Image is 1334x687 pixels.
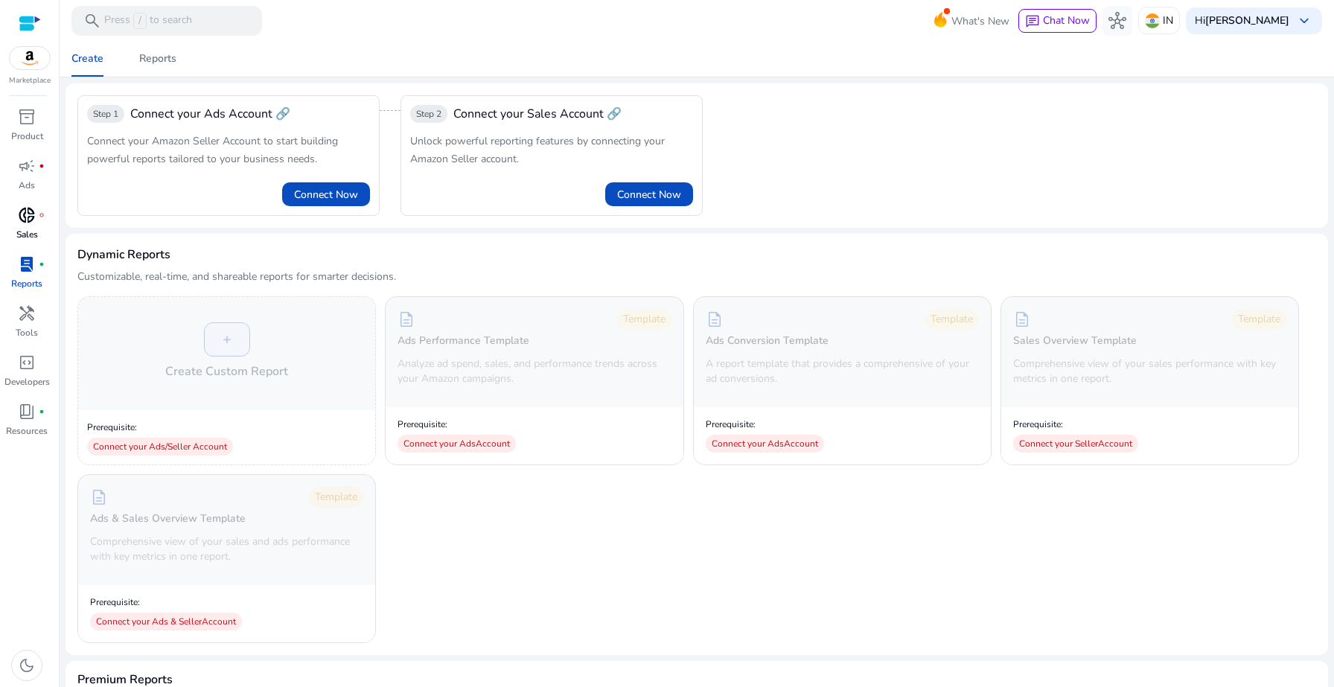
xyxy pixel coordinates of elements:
[1295,12,1313,30] span: keyboard_arrow_down
[1102,6,1132,36] button: hub
[18,206,36,224] span: donut_small
[1013,418,1138,430] p: Prerequisite:
[77,673,173,687] h4: Premium Reports
[1108,12,1126,30] span: hub
[398,418,516,430] p: Prerequisite:
[706,310,724,328] span: description
[617,309,671,330] div: Template
[90,513,246,525] h5: Ads & Sales Overview Template
[90,488,108,506] span: description
[398,357,671,386] p: Analyze ad spend, sales, and performance trends across your Amazon campaigns.
[398,310,415,328] span: description
[16,228,38,241] p: Sales
[416,108,441,120] span: Step 2
[90,534,363,564] p: Comprehensive view of your sales and ads performance with key metrics in one report.
[1205,13,1289,28] b: [PERSON_NAME]
[39,261,45,267] span: fiber_manual_record
[11,277,42,290] p: Reports
[6,424,48,438] p: Resources
[617,187,681,202] span: Connect Now
[139,54,176,64] div: Reports
[83,12,101,30] span: search
[18,108,36,126] span: inventory_2
[87,421,366,433] p: Prerequisite:
[706,435,824,453] div: Connect your Ads Account
[398,335,529,348] h5: Ads Performance Template
[9,75,51,86] p: Marketplace
[90,596,242,608] p: Prerequisite:
[39,409,45,415] span: fiber_manual_record
[39,212,45,218] span: fiber_manual_record
[706,335,829,348] h5: Ads Conversion Template
[309,487,363,508] div: Template
[11,130,43,143] p: Product
[133,13,147,29] span: /
[925,309,979,330] div: Template
[453,105,622,123] span: Connect your Sales Account 🔗
[18,354,36,371] span: code_blocks
[39,163,45,169] span: fiber_manual_record
[1163,7,1173,33] p: IN
[18,304,36,322] span: handyman
[1018,9,1097,33] button: chatChat Now
[1013,310,1031,328] span: description
[90,613,242,630] div: Connect your Ads & Seller Account
[71,54,103,64] div: Create
[706,418,824,430] p: Prerequisite:
[77,269,396,284] p: Customizable, real-time, and shareable reports for smarter decisions.
[10,47,50,69] img: amazon.svg
[18,656,36,674] span: dark_mode
[87,438,233,456] div: Connect your Ads/Seller Account
[93,108,118,120] span: Step 1
[398,435,516,453] div: Connect your Ads Account
[18,255,36,273] span: lab_profile
[410,134,665,166] span: Unlock powerful reporting features by connecting your Amazon Seller account.
[1013,357,1286,386] p: Comprehensive view of your sales performance with key metrics in one report.
[104,13,192,29] p: Press to search
[706,357,979,386] p: A report template that provides a comprehensive of your ad conversions.
[16,326,38,339] p: Tools
[1195,16,1289,26] p: Hi
[1145,13,1160,28] img: in.svg
[1013,335,1137,348] h5: Sales Overview Template
[294,187,358,202] span: Connect Now
[165,362,288,380] h4: Create Custom Report
[87,134,338,166] span: Connect your Amazon Seller Account to start building powerful reports tailored to your business n...
[77,246,170,263] h3: Dynamic Reports
[1013,435,1138,453] div: Connect your Seller Account
[18,403,36,421] span: book_4
[605,182,693,206] button: Connect Now
[1043,13,1090,28] span: Chat Now
[18,157,36,175] span: campaign
[4,375,50,389] p: Developers
[1232,309,1286,330] div: Template
[19,179,35,192] p: Ads
[204,322,250,357] div: +
[282,182,370,206] button: Connect Now
[1025,14,1040,29] span: chat
[130,105,290,123] div: Connect your Ads Account 🔗
[951,8,1009,34] span: What's New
